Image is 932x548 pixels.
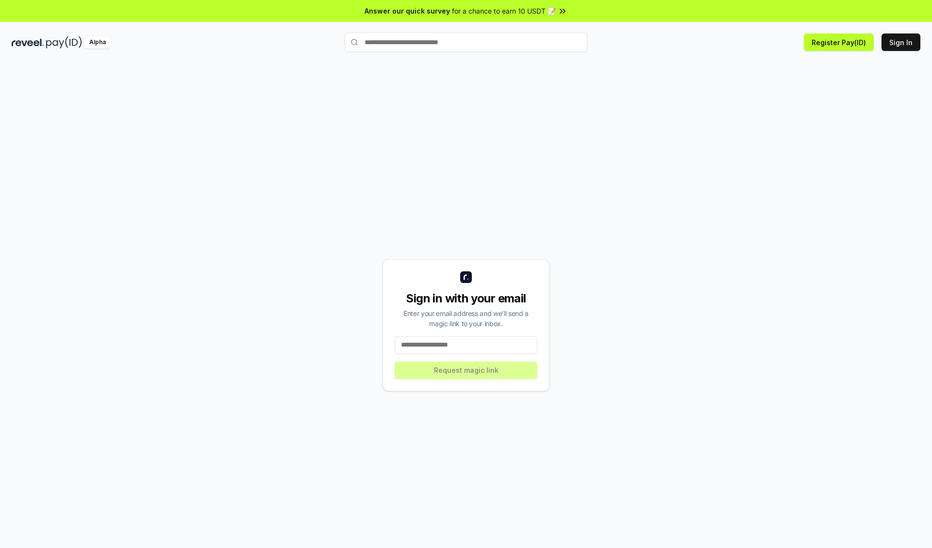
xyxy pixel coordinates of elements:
img: pay_id [46,36,82,49]
img: reveel_dark [12,36,44,49]
img: logo_small [460,271,472,283]
div: Sign in with your email [395,291,537,306]
button: Register Pay(ID) [804,33,874,51]
span: Answer our quick survey [365,6,450,16]
div: Alpha [84,36,111,49]
button: Sign In [882,33,920,51]
div: Enter your email address and we’ll send a magic link to your inbox. [395,308,537,329]
span: for a chance to earn 10 USDT 📝 [452,6,556,16]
